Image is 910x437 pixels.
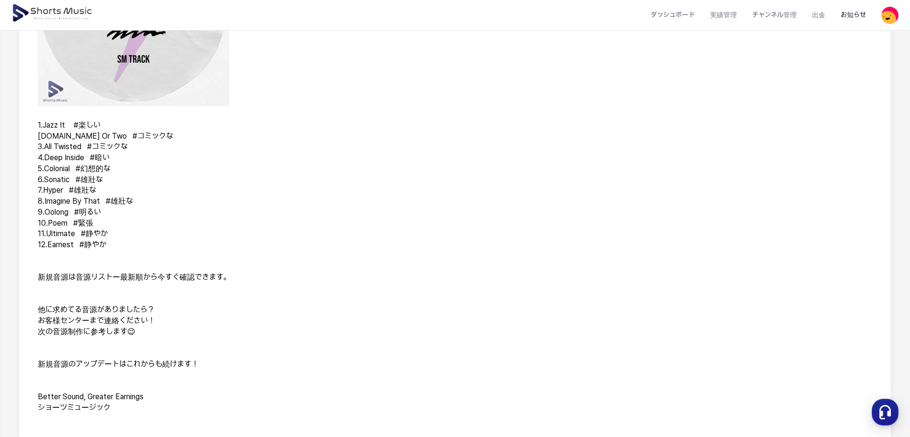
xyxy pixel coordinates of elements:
a: お知らせ [833,2,874,28]
span: [DOMAIN_NAME] Or Two #コミックな [38,131,173,141]
a: チャンネル管理 [744,2,804,28]
a: 実績管理 [702,2,744,28]
span: 8.Imagine By That #雄壯な [38,197,133,206]
span: 新規音源のアップデートはこれからも続けます！ [38,360,199,369]
span: Settings [142,317,165,325]
p: お客様センターまで連絡ください！ [38,316,872,327]
span: Better Sound, Greater Earnings [38,392,144,401]
span: 4.Deep Inside #暗い [38,153,110,162]
span: 6.Sonatic #雄壯な [38,175,103,184]
img: 사용자 이미지 [881,7,899,24]
p: 次の音源制作に参考します [38,327,872,338]
p: ショーツミュージック [38,403,872,414]
span: Home [24,317,41,325]
a: 出金 [804,2,833,28]
span: 12.Earnest #静やか [38,240,106,249]
a: Home [3,303,63,327]
span: 😉 [127,327,135,336]
span: 11.Ultimate #静やか [38,229,108,238]
span: 7.Hyper #雄壯な [38,186,96,195]
a: Settings [123,303,184,327]
span: 3.All Twisted #コミックな [38,142,128,151]
span: 1.Jazz It #楽しい [38,120,100,130]
span: 9.Oolong #明るい [38,208,101,217]
span: Messages [79,318,108,326]
span: 他に求めてる音源がありましたら？ [38,305,155,314]
a: Messages [63,303,123,327]
span: 10.Poem #緊張 [38,218,93,228]
span: 5.Colonial #幻想的な [38,164,111,173]
a: ダッシュボード [643,2,702,28]
p: 新規音源は音源リストー最新順から今すぐ確認できます。 [38,272,872,283]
